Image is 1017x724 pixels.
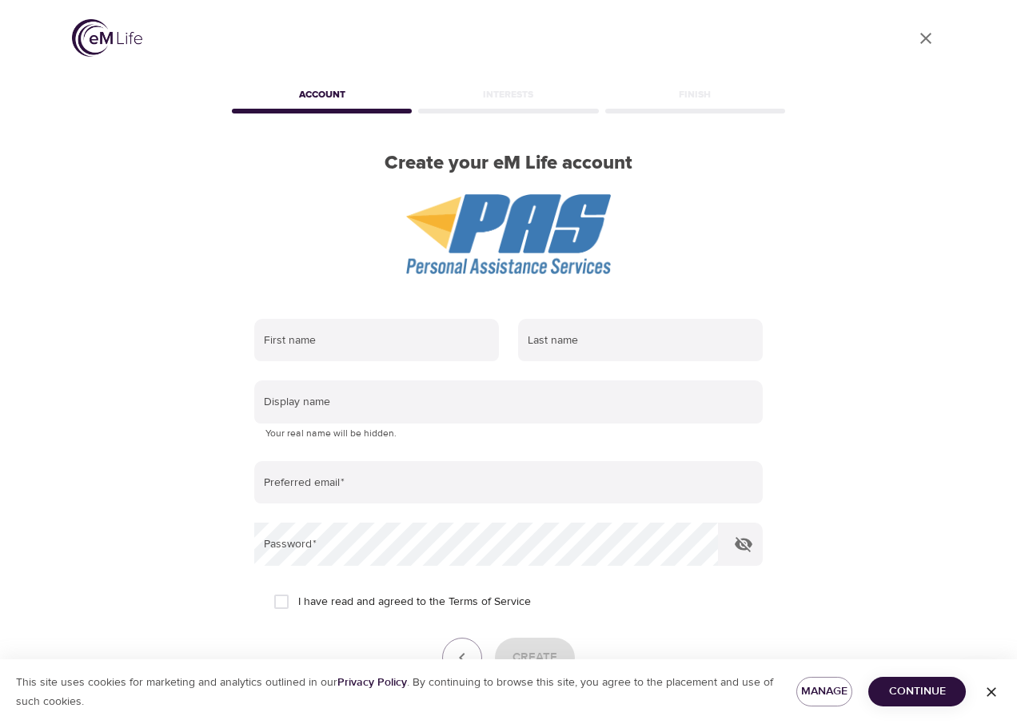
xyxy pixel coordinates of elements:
span: Continue [881,682,953,702]
button: Continue [868,677,966,706]
a: Terms of Service [449,594,531,611]
button: Manage [796,677,852,706]
span: Manage [809,682,840,702]
h2: Create your eM Life account [229,152,788,175]
img: PAS%20logo.png [406,194,612,274]
a: Privacy Policy [337,675,407,690]
a: close [907,19,945,58]
span: I have read and agreed to the [298,594,531,611]
p: Your real name will be hidden. [265,426,752,442]
img: logo [72,19,142,57]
